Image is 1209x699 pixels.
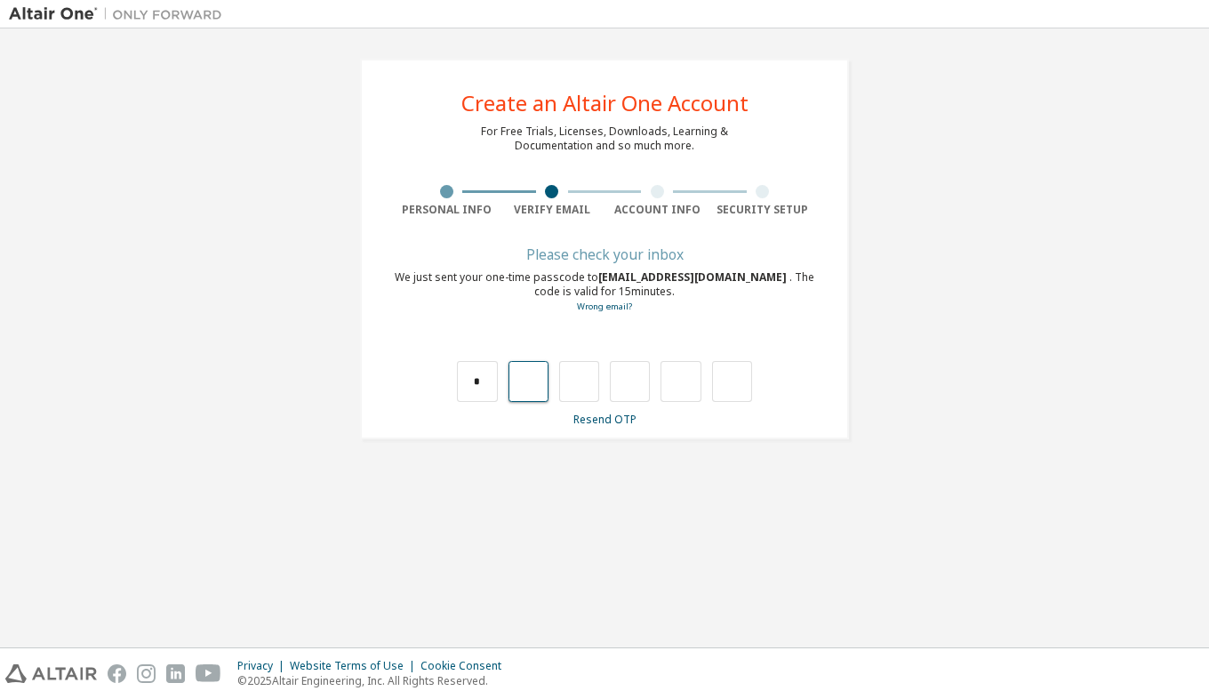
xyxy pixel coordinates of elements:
div: Website Terms of Use [290,659,420,673]
img: Altair One [9,5,231,23]
img: facebook.svg [108,664,126,683]
div: Privacy [237,659,290,673]
div: Security Setup [710,203,816,217]
a: Go back to the registration form [577,301,632,312]
img: altair_logo.svg [5,664,97,683]
a: Resend OTP [573,412,637,427]
span: [EMAIL_ADDRESS][DOMAIN_NAME] [598,269,789,285]
img: youtube.svg [196,664,221,683]
p: © 2025 Altair Engineering, Inc. All Rights Reserved. [237,673,512,688]
div: Personal Info [394,203,500,217]
img: instagram.svg [137,664,156,683]
div: Account Info [604,203,710,217]
div: Verify Email [500,203,605,217]
div: We just sent your one-time passcode to . The code is valid for 15 minutes. [394,270,815,314]
div: Please check your inbox [394,249,815,260]
div: Create an Altair One Account [461,92,749,114]
div: For Free Trials, Licenses, Downloads, Learning & Documentation and so much more. [481,125,728,153]
img: linkedin.svg [166,664,185,683]
div: Cookie Consent [420,659,512,673]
